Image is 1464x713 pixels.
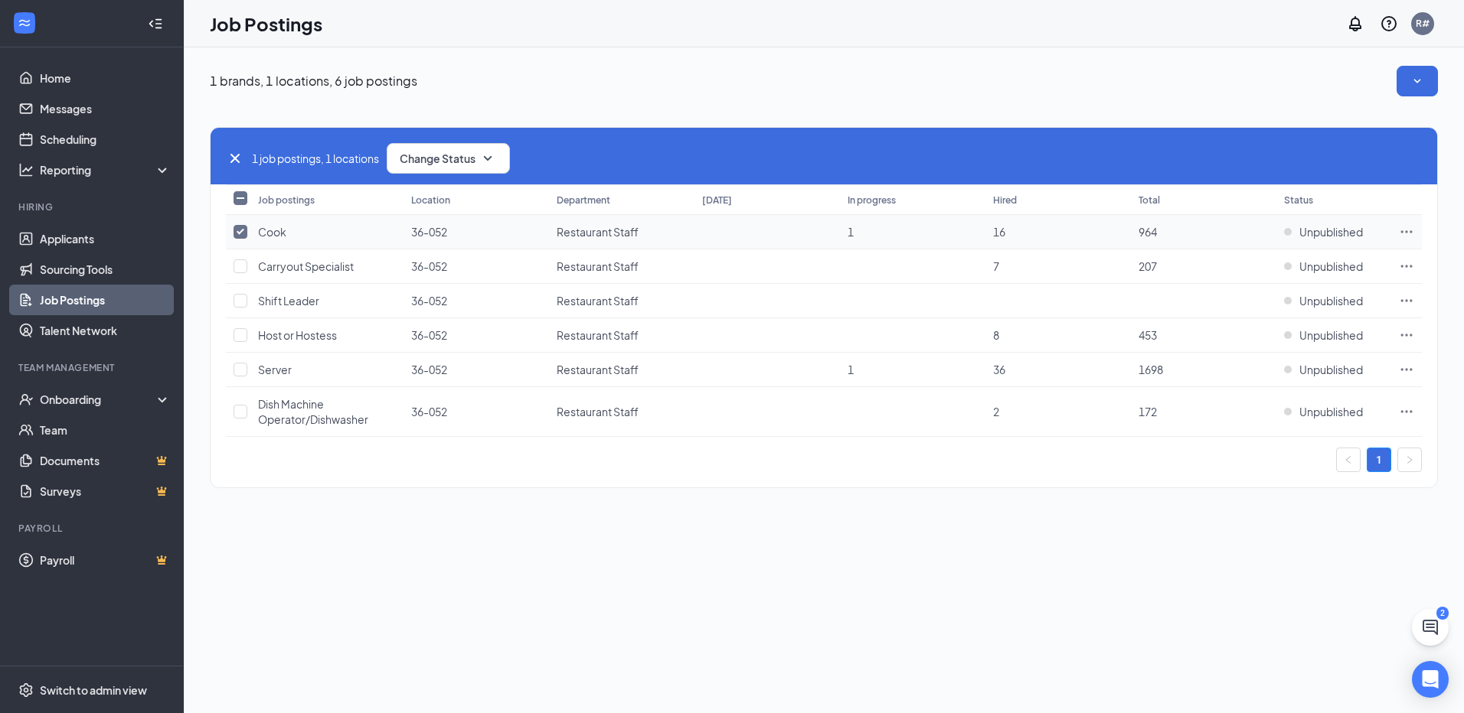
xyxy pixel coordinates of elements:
[1299,362,1363,377] span: Unpublished
[1421,618,1439,636] svg: ChatActive
[400,153,475,164] span: Change Status
[411,363,447,376] span: 36-052
[848,225,854,239] span: 1
[1276,184,1391,215] th: Status
[210,11,322,37] h1: Job Postings
[258,328,337,342] span: Host or Hostess
[993,259,999,273] span: 7
[258,363,292,376] span: Server
[1399,259,1414,274] svg: Ellipses
[40,93,171,124] a: Messages
[252,150,379,167] span: 1 job postings, 1 locations
[411,294,447,308] span: 36-052
[557,194,610,207] div: Department
[1131,184,1276,215] th: Total
[549,284,694,318] td: Restaurant Staff
[258,397,368,426] span: Dish Machine Operator/Dishwasher
[557,328,639,342] span: Restaurant Staff
[993,363,1005,376] span: 36
[404,318,549,353] td: 36-052
[411,194,450,207] div: Location
[404,387,549,437] td: 36-052
[1410,73,1425,89] svg: SmallChevronDown
[258,294,319,308] span: Shift Leader
[18,200,168,213] div: Hiring
[1397,448,1422,472] button: right
[993,405,999,418] span: 2
[411,328,447,342] span: 36-052
[1336,448,1361,472] li: Previous Page
[411,405,447,418] span: 36-052
[1399,224,1414,239] svg: Ellipses
[40,445,171,476] a: DocumentsCrown
[404,284,549,318] td: 36-052
[479,149,497,168] svg: SmallChevronDown
[549,249,694,284] td: Restaurant Staff
[1139,328,1157,342] span: 453
[1299,293,1363,308] span: Unpublished
[40,162,172,177] div: Reporting
[1336,448,1361,472] button: left
[1405,455,1414,464] span: right
[1397,448,1422,472] li: Next Page
[1139,225,1157,239] span: 964
[1139,405,1157,418] span: 172
[1397,66,1438,96] button: SmallChevronDown
[40,392,158,407] div: Onboarding
[18,361,168,374] div: Team Management
[1299,404,1363,419] span: Unpublished
[557,294,639,308] span: Restaurant Staff
[17,15,32,31] svg: WorkstreamLogo
[549,318,694,353] td: Restaurant Staff
[549,353,694,387] td: Restaurant Staff
[40,254,171,285] a: Sourcing Tools
[1139,259,1157,273] span: 207
[1346,15,1364,33] svg: Notifications
[1139,363,1163,376] span: 1698
[1399,293,1414,308] svg: Ellipses
[1299,224,1363,239] span: Unpublished
[1416,17,1430,30] div: R#
[1367,448,1391,472] li: 1
[411,225,447,239] span: 36-052
[226,149,244,168] svg: Cross
[40,223,171,254] a: Applicants
[40,63,171,93] a: Home
[1436,607,1449,620] div: 2
[1344,455,1353,464] span: left
[40,682,147,698] div: Switch to admin view
[1399,362,1414,377] svg: Ellipses
[1380,15,1398,33] svg: QuestionInfo
[993,328,999,342] span: 8
[1368,448,1390,471] a: 1
[1412,609,1449,646] button: ChatActive
[258,259,354,273] span: Carryout Specialist
[840,184,985,215] th: In progress
[18,162,34,177] svg: Analysis
[1299,259,1363,274] span: Unpublished
[18,522,168,535] div: Payroll
[1399,404,1414,419] svg: Ellipses
[387,143,510,174] button: Change StatusSmallChevronDown
[1299,327,1363,343] span: Unpublished
[40,285,171,315] a: Job Postings
[258,194,315,207] div: Job postings
[40,415,171,445] a: Team
[557,363,639,376] span: Restaurant Staff
[557,259,639,273] span: Restaurant Staff
[549,215,694,249] td: Restaurant Staff
[40,315,171,346] a: Talent Network
[694,184,840,215] th: [DATE]
[404,353,549,387] td: 36-052
[993,225,1005,239] span: 16
[148,16,163,31] svg: Collapse
[40,476,171,506] a: SurveysCrown
[1399,327,1414,343] svg: Ellipses
[557,405,639,418] span: Restaurant Staff
[985,184,1131,215] th: Hired
[18,392,34,407] svg: UserCheck
[404,215,549,249] td: 36-052
[1412,661,1449,698] div: Open Intercom Messenger
[557,225,639,239] span: Restaurant Staff
[18,682,34,698] svg: Settings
